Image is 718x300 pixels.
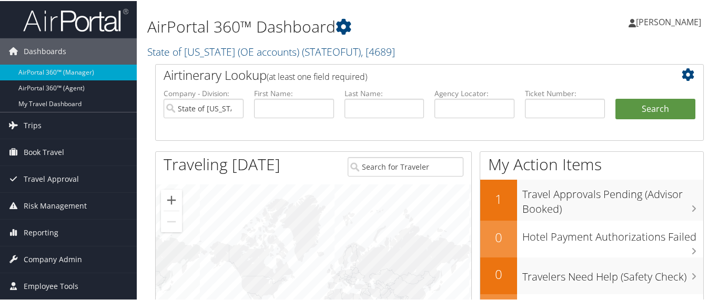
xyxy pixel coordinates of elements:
h1: Traveling [DATE] [164,152,280,174]
button: Zoom out [161,210,182,231]
a: 1Travel Approvals Pending (Advisor Booked) [480,179,703,219]
button: Search [615,98,695,119]
span: Trips [24,111,42,138]
h3: Hotel Payment Authorizations Failed [522,223,703,243]
span: [PERSON_NAME] [636,15,701,27]
span: , [ 4689 ] [361,44,395,58]
img: airportal-logo.png [23,7,128,32]
span: (at least one field required) [267,70,367,81]
span: Risk Management [24,192,87,218]
label: Agency Locator: [434,87,514,98]
h3: Travel Approvals Pending (Advisor Booked) [522,181,703,215]
h2: 0 [480,264,517,282]
h2: 0 [480,227,517,245]
a: 0Travelers Need Help (Safety Check) [480,256,703,293]
h2: Airtinerary Lookup [164,65,650,83]
span: ( STATEOFUT ) [302,44,361,58]
label: Last Name: [345,87,424,98]
a: [PERSON_NAME] [629,5,712,37]
input: Search for Traveler [348,156,463,175]
button: Zoom in [161,189,182,210]
h3: Travelers Need Help (Safety Check) [522,263,703,283]
a: State of [US_STATE] (OE accounts) [147,44,395,58]
h1: My Action Items [480,152,703,174]
span: Reporting [24,219,58,245]
label: First Name: [254,87,334,98]
h2: 1 [480,189,517,207]
a: 0Hotel Payment Authorizations Failed [480,220,703,256]
span: Company Admin [24,245,82,272]
label: Company - Division: [164,87,244,98]
label: Ticket Number: [525,87,605,98]
h1: AirPortal 360™ Dashboard [147,15,523,37]
span: Dashboards [24,37,66,64]
span: Travel Approval [24,165,79,191]
span: Book Travel [24,138,64,164]
span: Employee Tools [24,272,78,298]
